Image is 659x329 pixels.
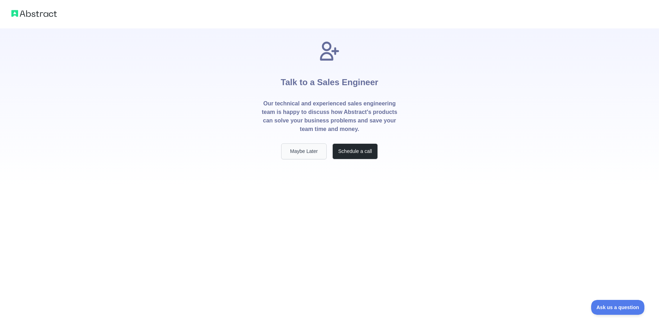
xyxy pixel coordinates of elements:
iframe: Toggle Customer Support [591,300,645,315]
button: Maybe Later [281,143,327,159]
img: Abstract logo [11,9,57,18]
button: Schedule a call [332,143,378,159]
h1: Talk to a Sales Engineer [281,62,378,99]
p: Our technical and experienced sales engineering team is happy to discuss how Abstract's products ... [261,99,398,133]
